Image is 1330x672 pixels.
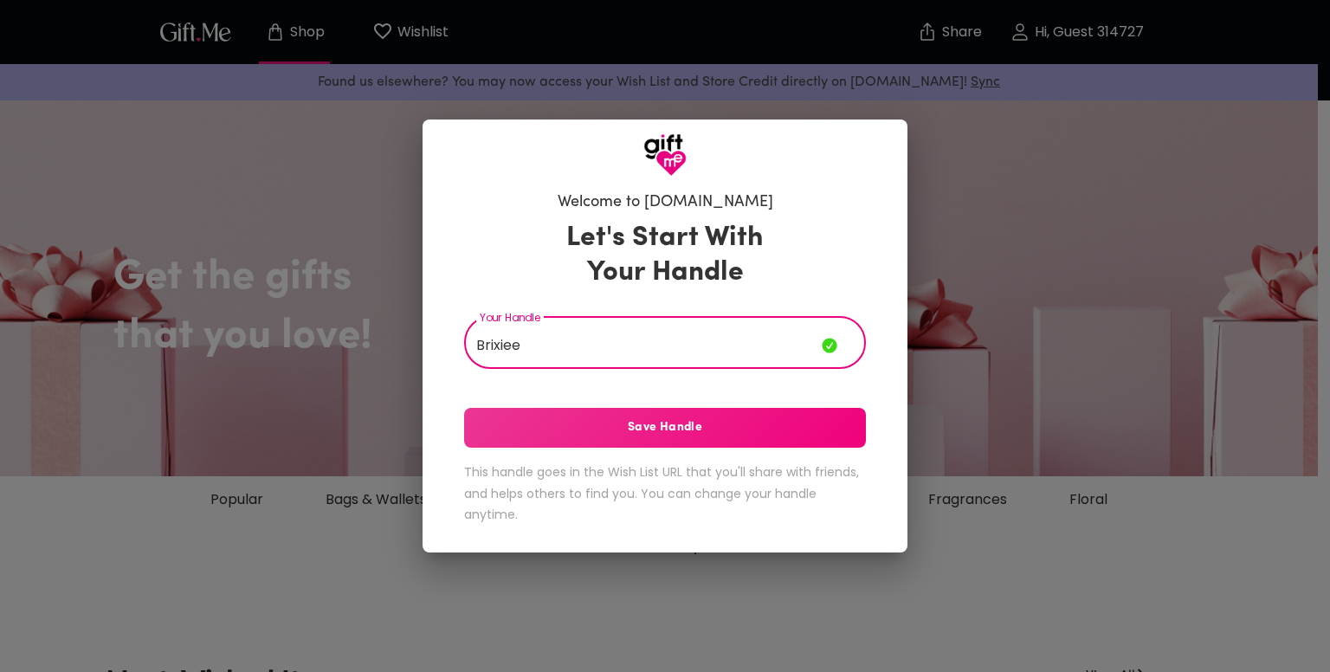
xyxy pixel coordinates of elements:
[643,133,687,177] img: GiftMe Logo
[545,221,785,290] h3: Let's Start With Your Handle
[464,418,866,437] span: Save Handle
[464,408,866,448] button: Save Handle
[464,462,866,526] h6: This handle goes in the Wish List URL that you'll share with friends, and helps others to find yo...
[464,320,822,369] input: Your Handle
[558,192,773,213] h6: Welcome to [DOMAIN_NAME]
